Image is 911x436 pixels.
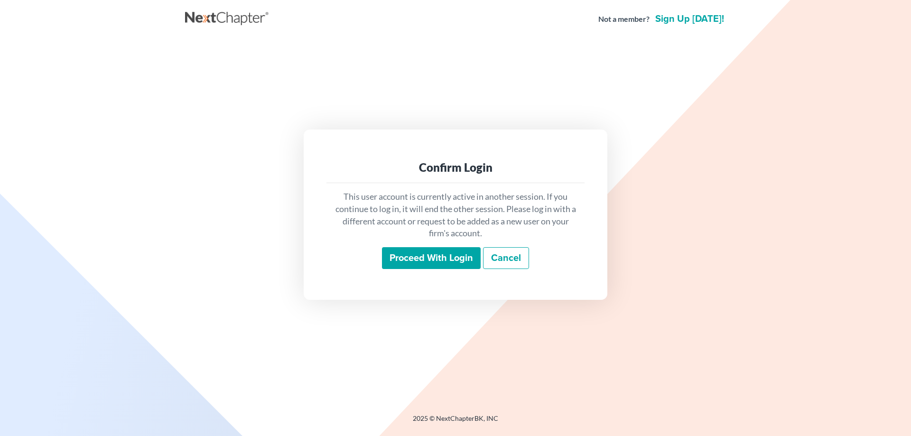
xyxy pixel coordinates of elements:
[334,160,577,175] div: Confirm Login
[382,247,481,269] input: Proceed with login
[598,14,650,25] strong: Not a member?
[483,247,529,269] a: Cancel
[653,14,726,24] a: Sign up [DATE]!
[185,414,726,431] div: 2025 © NextChapterBK, INC
[334,191,577,240] p: This user account is currently active in another session. If you continue to log in, it will end ...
